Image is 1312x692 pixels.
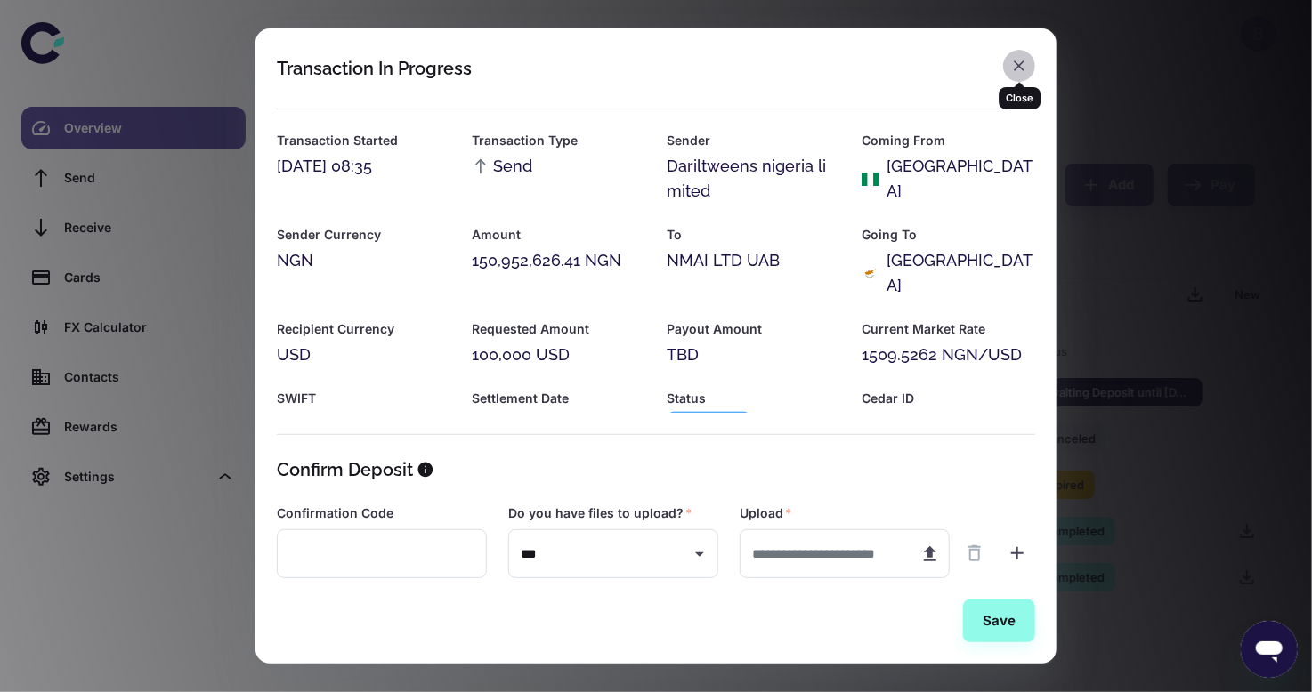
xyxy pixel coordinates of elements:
[472,154,532,179] span: Send
[277,504,393,522] label: Confirmation Code
[862,342,1035,367] div: 1509.5262 NGN/USD
[277,342,450,367] div: USD
[862,131,1035,150] h6: Coming From
[508,504,692,522] label: Do you have files to upload?
[667,342,840,367] div: TBD
[687,542,712,567] button: Open
[667,131,840,150] h6: Sender
[472,131,645,150] h6: Transaction Type
[277,412,450,437] div: [SWIFT_CODE]
[277,456,413,483] h5: Confirm Deposit
[277,248,450,273] div: NGN
[472,412,645,437] div: TBD
[472,248,645,273] div: 150,952,626.41 NGN
[472,342,645,367] div: 100,000 USD
[862,412,1035,437] div: 6000103021
[667,248,840,273] div: NMAI LTD UAB
[277,154,450,179] div: [DATE] 08:35
[1241,621,1298,678] iframe: Button to launch messaging window, conversation in progress
[887,248,1035,298] div: [GEOGRAPHIC_DATA]
[472,319,645,339] h6: Requested Amount
[862,319,1035,339] h6: Current Market Rate
[963,599,1035,642] button: Save
[740,504,792,522] label: Upload
[277,319,450,339] h6: Recipient Currency
[999,87,1041,109] div: Close
[277,131,450,150] h6: Transaction Started
[862,225,1035,245] h6: Going To
[667,319,840,339] h6: Payout Amount
[277,225,450,245] h6: Sender Currency
[667,389,840,408] h6: Status
[277,389,450,408] h6: SWIFT
[472,225,645,245] h6: Amount
[887,154,1035,204] div: [GEOGRAPHIC_DATA]
[472,389,645,408] h6: Settlement Date
[277,58,472,79] div: Transaction In Progress
[862,389,1035,408] h6: Cedar ID
[667,154,840,204] div: Dariltweens nigeria limited
[667,225,840,245] h6: To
